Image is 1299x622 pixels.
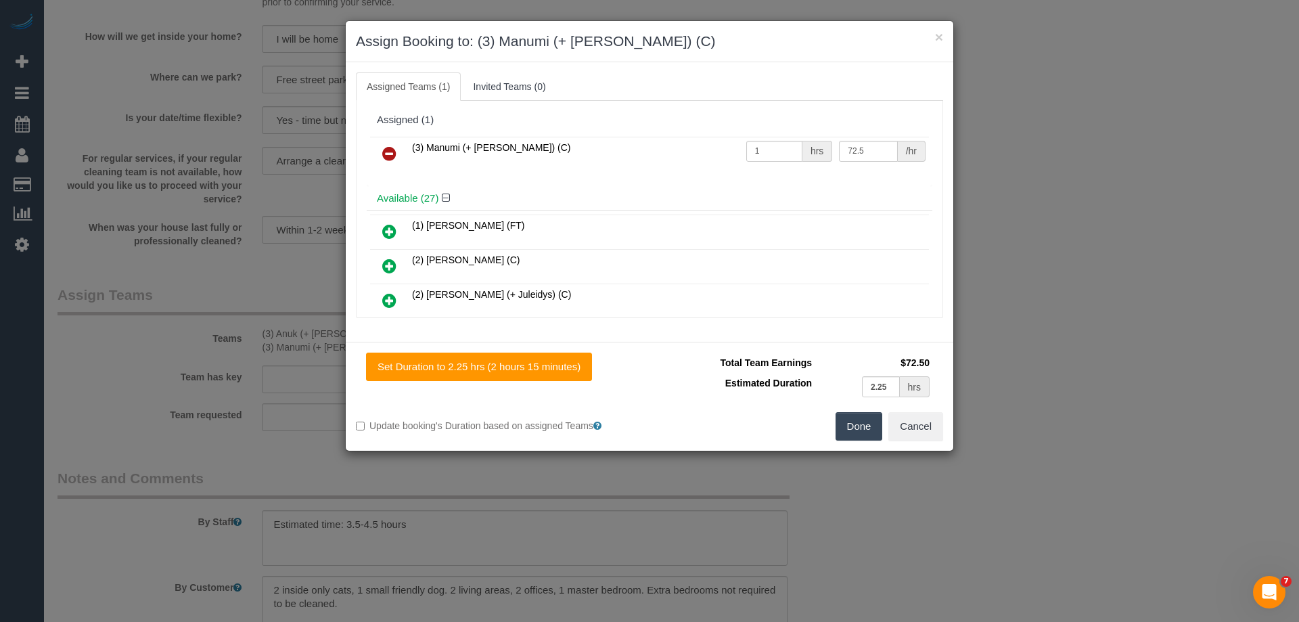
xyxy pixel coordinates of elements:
span: Estimated Duration [725,378,812,388]
a: Assigned Teams (1) [356,72,461,101]
h3: Assign Booking to: (3) Manumi (+ [PERSON_NAME]) (C) [356,31,943,51]
td: $72.50 [815,353,933,373]
span: (1) [PERSON_NAME] (FT) [412,220,524,231]
div: Assigned (1) [377,114,922,126]
button: Set Duration to 2.25 hrs (2 hours 15 minutes) [366,353,592,381]
span: 7 [1281,576,1292,587]
div: /hr [898,141,926,162]
input: Update booking's Duration based on assigned Teams [356,422,365,430]
button: Cancel [888,412,943,441]
label: Update booking's Duration based on assigned Teams [356,419,639,432]
a: Invited Teams (0) [462,72,556,101]
button: × [935,30,943,44]
iframe: Intercom live chat [1253,576,1285,608]
span: (2) [PERSON_NAME] (C) [412,254,520,265]
td: Total Team Earnings [660,353,815,373]
h4: Available (27) [377,193,922,204]
div: hrs [802,141,832,162]
span: (3) Manumi (+ [PERSON_NAME]) (C) [412,142,571,153]
span: (2) [PERSON_NAME] (+ Juleidys) (C) [412,289,571,300]
div: hrs [900,376,930,397]
button: Done [836,412,883,441]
